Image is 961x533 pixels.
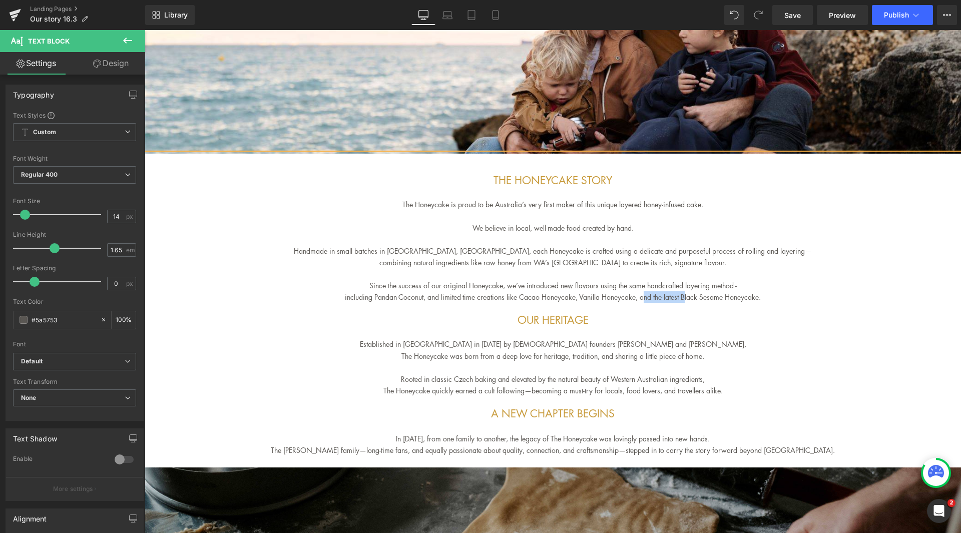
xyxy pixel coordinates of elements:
div: Text Transform [13,378,136,385]
div: % [112,311,136,329]
b: Regular 400 [21,171,58,178]
button: Undo [724,5,744,25]
a: New Library [145,5,195,25]
div: Font Weight [13,155,136,162]
div: Letter Spacing [13,265,136,272]
div: Text Styles [13,111,136,119]
span: Library [164,11,188,20]
iframe: Intercom live chat [927,499,951,523]
a: Landing Pages [30,5,145,13]
span: THE HONEY [349,143,406,157]
input: Color [32,314,96,325]
p: More settings [53,484,93,493]
div: Typography [13,85,54,99]
a: Preview [817,5,868,25]
span: Our story 16.3 [30,15,77,23]
span: 2 [947,499,955,507]
button: More [937,5,957,25]
span: px [126,213,135,220]
div: Text Color [13,298,136,305]
span: A NEW CHAPTER BEGINS [346,376,470,390]
div: Font [13,341,136,348]
div: Line Height [13,231,136,238]
span: Publish [884,11,909,19]
div: Alignment [13,509,47,523]
a: Design [75,52,147,75]
span: Preview [829,10,856,21]
i: Default [21,357,43,366]
span: OUR HERITAGE [373,283,444,297]
a: Laptop [435,5,459,25]
a: Desktop [411,5,435,25]
a: Mobile [484,5,508,25]
span: Text Block [28,37,70,45]
span: CAKE STORY [406,143,467,157]
span: px [126,280,135,287]
span: Save [784,10,801,21]
div: Enable [13,455,105,465]
a: Tablet [459,5,484,25]
button: Redo [748,5,768,25]
button: More settings [6,477,143,500]
button: Publish [872,5,933,25]
span: em [126,247,135,253]
b: None [21,394,37,401]
div: Text Shadow [13,429,57,443]
div: Font Size [13,198,136,205]
b: Custom [33,128,56,137]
